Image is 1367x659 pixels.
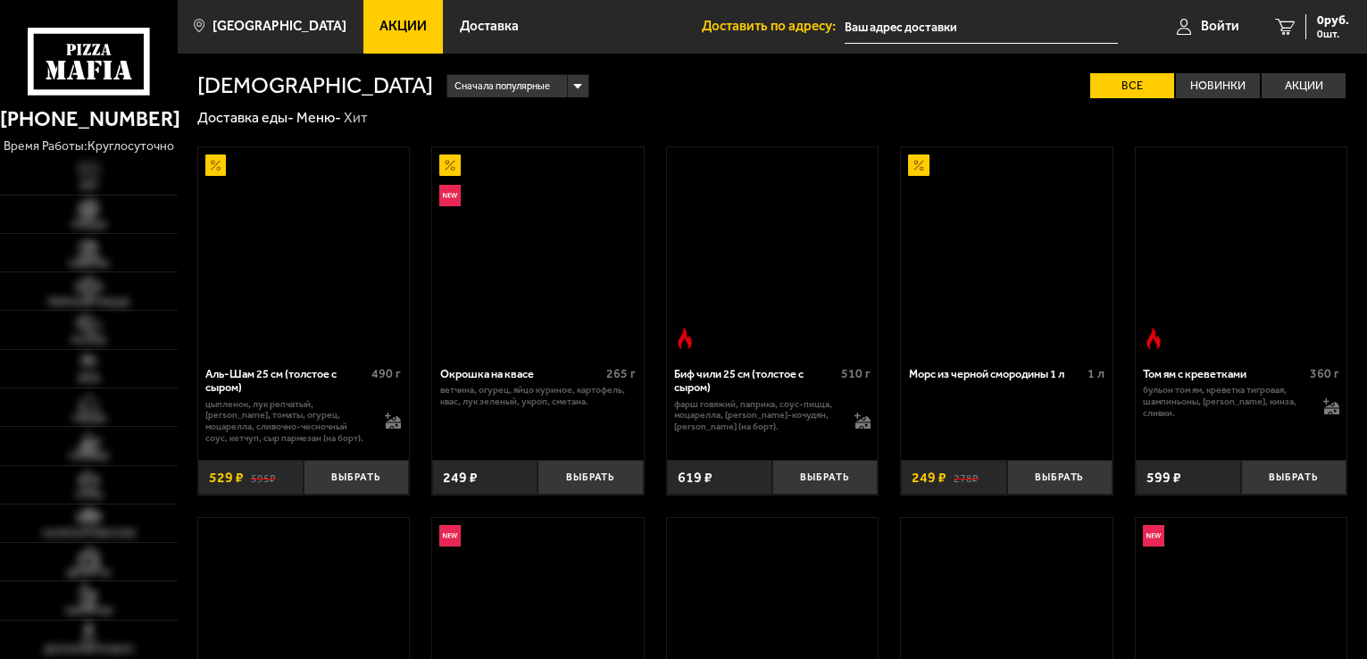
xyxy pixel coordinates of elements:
[845,11,1118,44] input: Ваш адрес доставки
[1317,14,1349,27] span: 0 руб.
[251,471,276,485] s: 595 ₽
[1136,147,1347,356] a: Острое блюдоТом ям с креветками
[538,460,643,495] button: Выбрать
[1146,471,1181,485] span: 599 ₽
[439,525,461,546] img: Новинка
[432,147,644,356] a: АкционныйНовинкаОкрошка на квасе
[213,20,346,33] span: [GEOGRAPHIC_DATA]
[344,109,368,128] div: Хит
[1310,366,1339,381] span: 360 г
[1176,73,1260,99] label: Новинки
[954,471,979,485] s: 278 ₽
[197,109,294,126] a: Доставка еды-
[198,147,410,356] a: АкционныйАль-Шам 25 см (толстое с сыром)
[908,154,929,176] img: Акционный
[379,20,427,33] span: Акции
[454,73,550,100] span: Сначала популярные
[440,367,602,380] div: Окрошка на квасе
[296,109,341,126] a: Меню-
[205,399,371,445] p: цыпленок, лук репчатый, [PERSON_NAME], томаты, огурец, моцарелла, сливочно-чесночный соус, кетчуп...
[1241,460,1346,495] button: Выбрать
[667,147,879,356] a: Острое блюдоБиф чили 25 см (толстое с сыром)
[1090,73,1174,99] label: Все
[678,471,713,485] span: 619 ₽
[1143,328,1164,349] img: Острое блюдо
[443,471,478,485] span: 249 ₽
[702,20,845,33] span: Доставить по адресу:
[1262,73,1346,99] label: Акции
[772,460,878,495] button: Выбрать
[1143,525,1164,546] img: Новинка
[1143,367,1304,380] div: Том ям с креветками
[460,20,519,33] span: Доставка
[371,366,401,381] span: 490 г
[304,460,409,495] button: Выбрать
[209,471,244,485] span: 529 ₽
[1088,366,1104,381] span: 1 л
[1143,385,1308,419] p: бульон том ям, креветка тигровая, шампиньоны, [PERSON_NAME], кинза, сливки.
[909,367,1083,380] div: Морс из черной смородины 1 л
[440,385,636,408] p: ветчина, огурец, яйцо куриное, картофель, квас, лук зеленый, укроп, сметана.
[841,366,871,381] span: 510 г
[205,154,227,176] img: Акционный
[197,74,433,97] h1: [DEMOGRAPHIC_DATA]
[912,471,946,485] span: 249 ₽
[674,328,696,349] img: Острое блюдо
[1007,460,1113,495] button: Выбрать
[439,154,461,176] img: Акционный
[606,366,636,381] span: 265 г
[205,367,367,395] div: Аль-Шам 25 см (толстое с сыром)
[1317,29,1349,39] span: 0 шт.
[1201,20,1239,33] span: Войти
[439,185,461,206] img: Новинка
[674,399,839,433] p: фарш говяжий, паприка, соус-пицца, моцарелла, [PERSON_NAME]-кочудян, [PERSON_NAME] (на борт).
[901,147,1113,356] a: АкционныйМорс из черной смородины 1 л
[674,367,836,395] div: Биф чили 25 см (толстое с сыром)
